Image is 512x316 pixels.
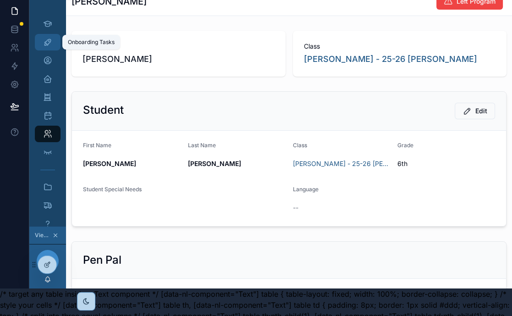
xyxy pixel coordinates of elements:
a: [PERSON_NAME] - 25-26 [PERSON_NAME] [293,159,391,168]
span: Full Name [83,42,275,51]
strong: [PERSON_NAME] [83,160,136,167]
span: [PERSON_NAME] [83,53,275,66]
span: Grade [397,142,413,149]
span: 6th [397,159,407,168]
h2: Pen Pal [83,253,121,267]
span: Language [293,186,319,193]
span: Last Name [188,142,216,149]
strong: [PERSON_NAME] [188,160,241,167]
div: Onboarding Tasks [68,39,115,46]
span: Class [293,142,307,149]
span: -- [293,203,298,212]
span: Student Special Needs [83,186,142,193]
span: Viewing as [PERSON_NAME] [35,232,50,239]
button: Edit [455,103,495,119]
span: Class [304,42,496,51]
div: scrollable content [29,9,66,227]
a: [PERSON_NAME] - 25-26 [PERSON_NAME] [304,53,477,66]
span: First Name [83,142,111,149]
span: Edit [475,106,487,116]
h2: Student [83,103,124,117]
